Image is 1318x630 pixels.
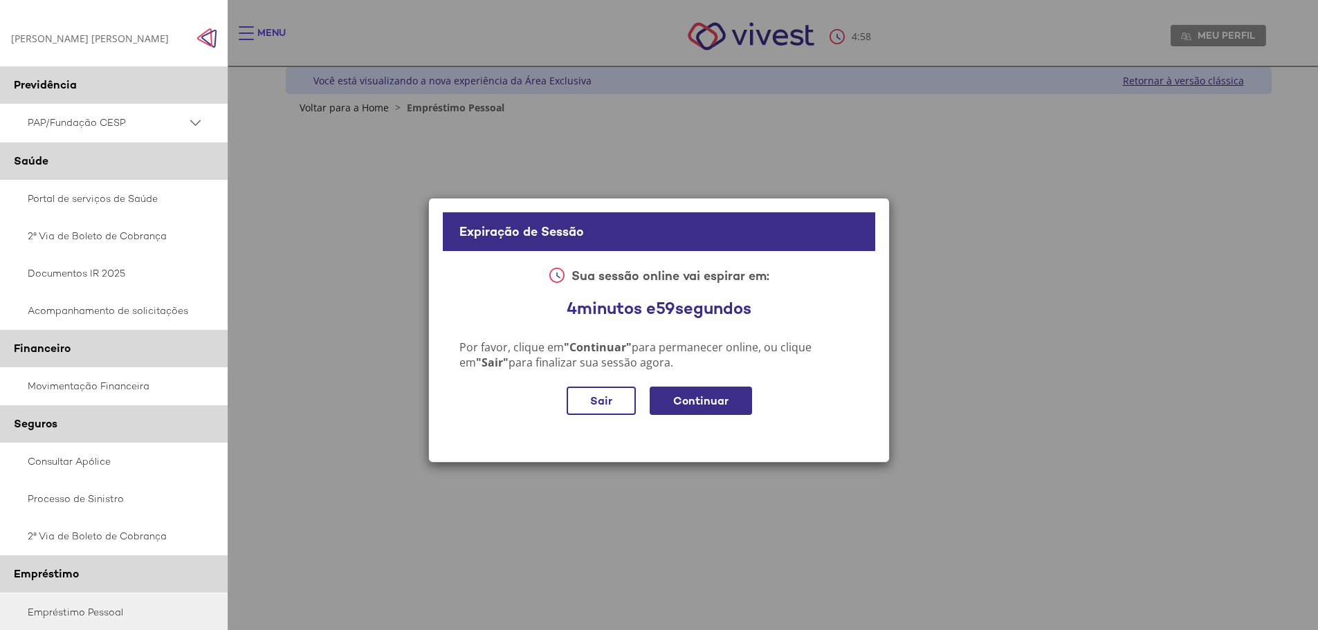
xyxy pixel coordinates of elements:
span: Seguros [14,416,57,431]
div: Sair [567,387,636,415]
span: 4 [567,297,577,319]
div: minutos e segundos [459,284,859,333]
a: Continuar [644,394,758,407]
b: "Continuar" [564,340,632,355]
div: Menu [257,26,286,54]
span: 59 [656,297,675,319]
div: [PERSON_NAME] [PERSON_NAME] [11,32,169,45]
img: Fechar menu [196,28,217,48]
span: Saúde [14,154,48,168]
div: Por favor, clique em para permanecer online, ou clique em para finalizar sua sessão agora. [459,340,859,370]
div: Continuar [650,387,752,415]
a: Sair [561,394,644,407]
span: Click to close side navigation. [196,28,217,48]
span: Previdência [14,77,77,92]
div: Expiração de Sessão [443,212,875,251]
div: Sua sessão online vai espirar em: [571,268,769,284]
span: Financeiro [14,341,71,355]
b: "Sair" [476,355,509,370]
span: Empréstimo [14,566,79,581]
span: PAP/Fundação CESP [28,114,187,131]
